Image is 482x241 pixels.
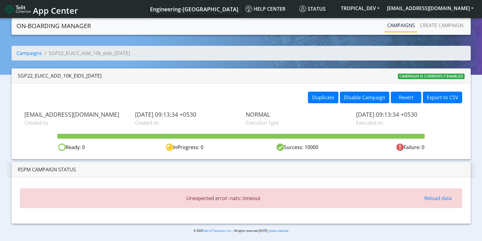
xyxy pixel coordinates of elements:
[398,74,465,79] span: Campaign is currently enabled
[33,5,78,16] span: App Center
[245,5,252,12] img: knowledge.svg
[12,46,471,65] nav: breadcrumb
[299,5,306,12] img: status.svg
[42,49,130,57] li: SGP22_EUICC_Add_10k_eids_[DATE]
[297,3,337,15] a: Status
[385,19,417,31] a: Campaigns
[246,119,347,126] span: Execution Type
[337,3,383,14] button: TROPICAL_DEV
[24,111,126,118] span: [EMAIL_ADDRESS][DOMAIN_NAME]
[135,111,237,118] span: [DATE] 09:13:34 +0530
[128,144,241,151] div: InProgress: 0
[58,144,66,151] img: ready.svg
[383,3,477,14] button: [EMAIL_ADDRESS][DOMAIN_NAME]
[18,166,76,173] span: RSPM Campaign Status
[26,195,421,202] span: Unexpected error: nats: timeout
[356,111,458,118] span: [DATE] 09:13:34 +0530
[299,5,326,12] span: Status
[308,92,338,103] button: Duplicate
[16,50,42,57] a: Campaigns
[270,229,288,233] a: Status website
[135,119,237,126] span: Created on
[354,144,467,151] div: Failure: 0
[246,111,347,118] span: NORMAL
[245,5,285,12] span: Help center
[16,20,91,32] a: On-Boarding Manager
[417,19,466,31] a: Create campaign
[18,72,102,79] div: SGP22_EUICC_Add_10k_eids_[DATE]
[241,144,354,151] div: Success: 10000
[24,119,126,126] span: Created by
[203,229,232,233] a: Telit IoT Solutions, Inc.
[277,144,284,151] img: success.svg
[5,4,30,14] img: logo-telit-cinterion-gw-new.png
[420,192,456,204] button: Reload data
[5,2,77,16] a: App Center
[125,228,357,233] p: © 2025 . All rights reserved.[DATE] |
[391,92,421,103] button: Revert
[356,119,458,126] span: Executed on
[423,92,462,103] button: Export to CSV
[15,144,128,151] div: Ready: 0
[243,3,297,15] a: Help center
[166,144,173,151] img: in-progress.svg
[150,3,238,15] a: Your current platform instance
[150,5,238,13] span: Engineering-[GEOGRAPHIC_DATA]
[340,92,389,103] button: Disable Campaign
[396,144,404,151] img: fail.svg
